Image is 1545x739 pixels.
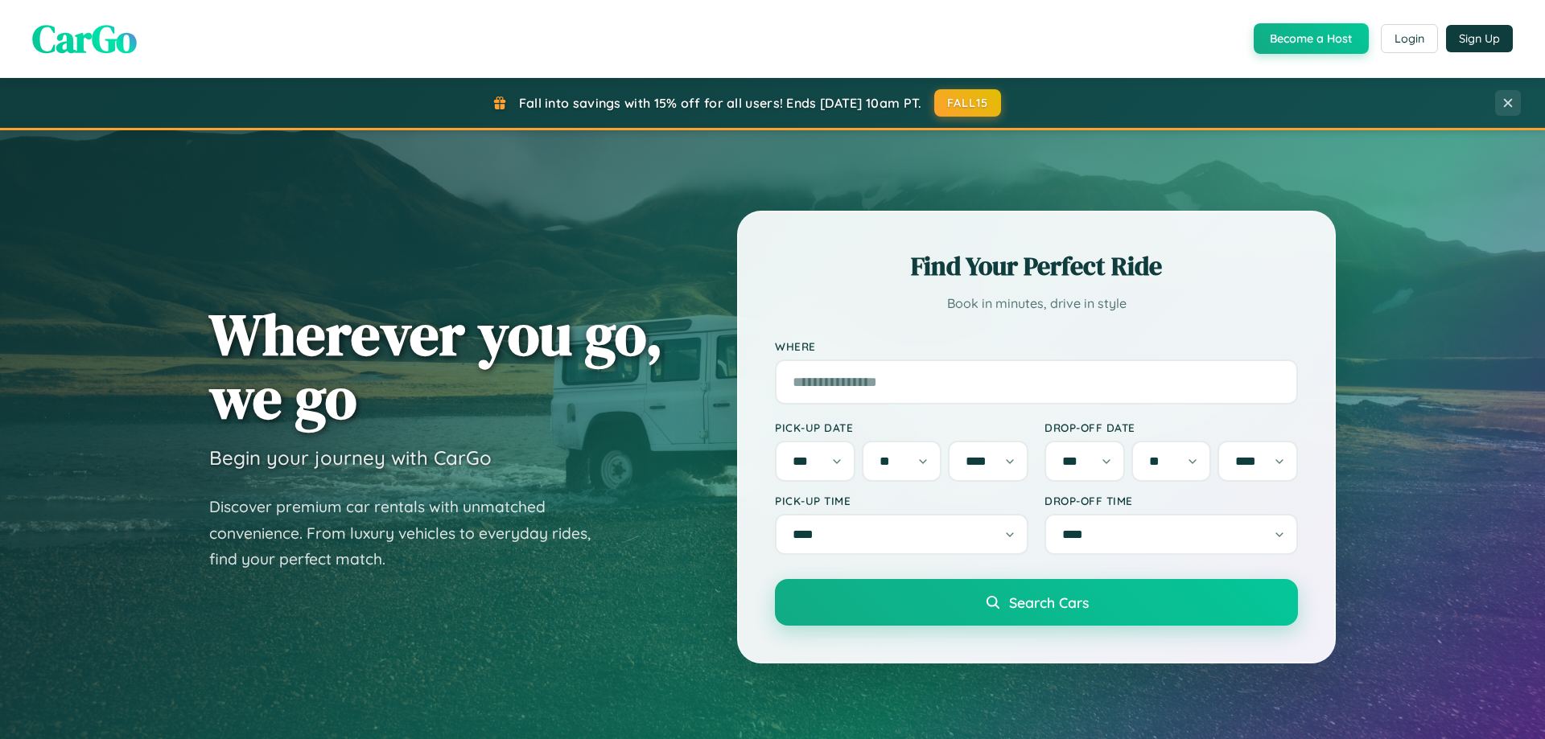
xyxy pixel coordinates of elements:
h3: Begin your journey with CarGo [209,445,492,470]
h2: Find Your Perfect Ride [775,248,1298,284]
button: Become a Host [1254,23,1369,54]
span: CarGo [32,12,137,65]
label: Drop-off Time [1044,494,1298,507]
label: Pick-up Time [775,494,1028,507]
button: FALL15 [934,89,1002,117]
p: Book in minutes, drive in style [775,292,1298,315]
h1: Wherever you go, we go [209,302,663,429]
button: Login [1381,24,1438,53]
label: Where [775,339,1298,353]
span: Fall into savings with 15% off for all users! Ends [DATE] 10am PT. [519,95,922,111]
button: Search Cars [775,579,1298,626]
label: Pick-up Date [775,421,1028,434]
button: Sign Up [1446,25,1513,52]
p: Discover premium car rentals with unmatched convenience. From luxury vehicles to everyday rides, ... [209,494,612,573]
span: Search Cars [1009,593,1089,611]
label: Drop-off Date [1044,421,1298,434]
